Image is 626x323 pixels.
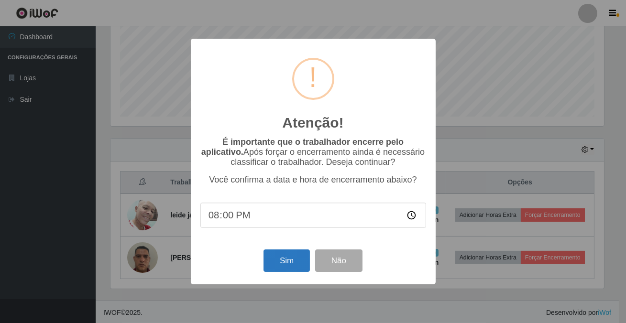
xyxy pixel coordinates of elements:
p: Após forçar o encerramento ainda é necessário classificar o trabalhador. Deseja continuar? [200,137,426,167]
p: Você confirma a data e hora de encerramento abaixo? [200,175,426,185]
button: Não [315,249,362,272]
b: É importante que o trabalhador encerre pelo aplicativo. [201,137,404,157]
h2: Atenção! [282,114,343,131]
button: Sim [264,249,310,272]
